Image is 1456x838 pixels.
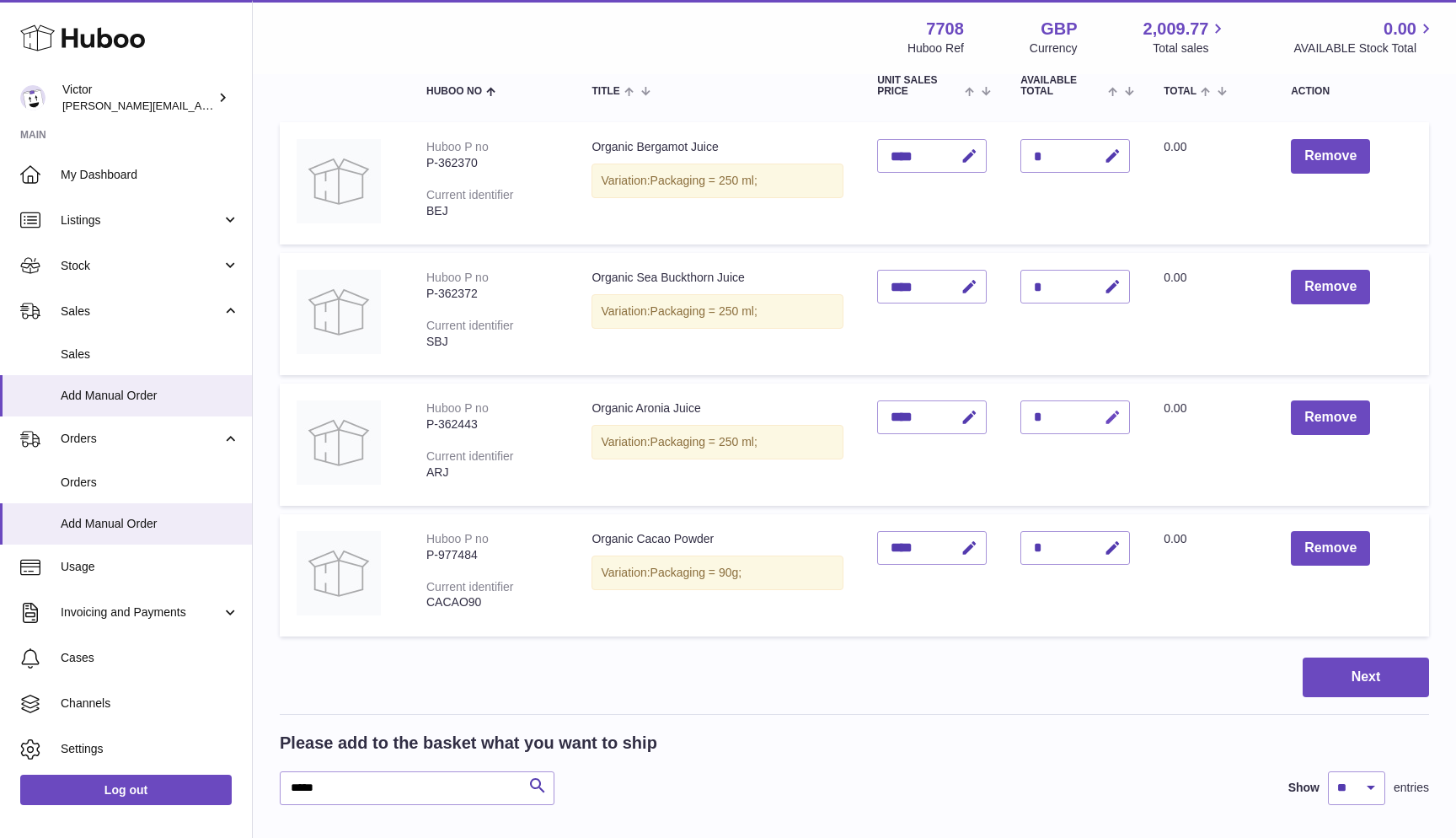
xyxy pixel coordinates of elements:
div: Huboo P no [426,271,489,284]
button: Remove [1291,531,1370,566]
span: Orders [61,475,239,491]
strong: 7708 [926,18,964,40]
div: P-977484 [426,547,558,563]
div: CACAO90 [426,594,558,610]
div: Current identifier [426,580,514,594]
div: P-362372 [426,286,558,302]
a: 2,009.77 Total sales [1143,18,1228,56]
span: Sales [61,304,222,320]
span: AVAILABLE Total [1020,75,1104,97]
span: Settings [61,741,239,757]
div: Variation: [591,294,843,329]
span: Packaging = 250 ml; [650,304,757,318]
span: Channels [61,696,239,712]
span: Huboo no [426,86,482,97]
div: Current identifier [426,188,514,201]
div: Huboo P no [426,401,489,415]
span: Listings [61,212,222,228]
img: Organic Sea Buckthorn Juice [297,270,381,354]
span: 0.00 [1384,18,1416,40]
td: Organic Aronia Juice [575,384,860,506]
span: Orders [61,431,222,447]
img: Organic Aronia Juice [297,400,381,485]
span: 0.00 [1164,401,1186,415]
span: Unit Sales Price [877,75,961,97]
span: Packaging = 250 ml; [650,435,757,449]
div: Victor [62,82,214,114]
span: 0.00 [1164,140,1186,153]
div: Huboo Ref [907,40,964,56]
div: Variation: [591,556,843,590]
div: Currency [1030,40,1078,56]
div: Huboo P no [426,140,489,153]
img: victor@erbology.co [20,85,45,110]
span: Sales [61,346,239,363]
div: SBJ [426,334,558,350]
span: Invoicing and Payments [61,604,222,620]
span: 0.00 [1164,532,1186,545]
span: entries [1394,780,1429,796]
div: BEJ [426,203,558,219]
img: Organic Cacao Powder [297,531,381,615]
span: My Dashboard [61,167,239,183]
a: Log out [20,775,232,805]
button: Remove [1291,139,1370,174]
label: Show [1288,780,1319,796]
div: Huboo P no [426,532,489,545]
div: P-362443 [426,416,558,432]
span: Stock [61,258,222,274]
span: Packaging = 90g; [650,566,742,579]
span: Usage [61,559,239,575]
td: Organic Bergamot Juice [575,122,860,244]
a: 0.00 AVAILABLE Stock Total [1293,18,1436,56]
span: Packaging = 250 ml; [650,174,757,187]
span: Cases [61,650,239,666]
div: Variation: [591,164,843,198]
strong: GBP [1041,18,1077,40]
div: ARJ [426,465,558,481]
div: Current identifier [426,449,514,463]
td: Organic Sea Buckthorn Juice [575,253,860,375]
span: Total [1164,86,1196,97]
td: Organic Cacao Powder [575,514,860,637]
span: Add Manual Order [61,516,239,532]
button: Next [1303,658,1429,697]
span: [PERSON_NAME][EMAIL_ADDRESS][DOMAIN_NAME] [62,99,338,112]
div: Variation: [591,425,843,459]
button: Remove [1291,400,1370,435]
span: 2,009.77 [1143,18,1209,40]
button: Remove [1291,270,1370,304]
span: Add Manual Order [61,388,239,404]
span: AVAILABLE Stock Total [1293,40,1436,56]
span: 0.00 [1164,271,1186,284]
span: Total sales [1153,40,1228,56]
div: P-362370 [426,155,558,171]
img: Organic Bergamot Juice [297,139,381,223]
span: Title [591,86,619,97]
h2: Please add to the basket what you want to ship [280,732,657,755]
div: Current identifier [426,319,514,332]
div: Action [1291,86,1412,97]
